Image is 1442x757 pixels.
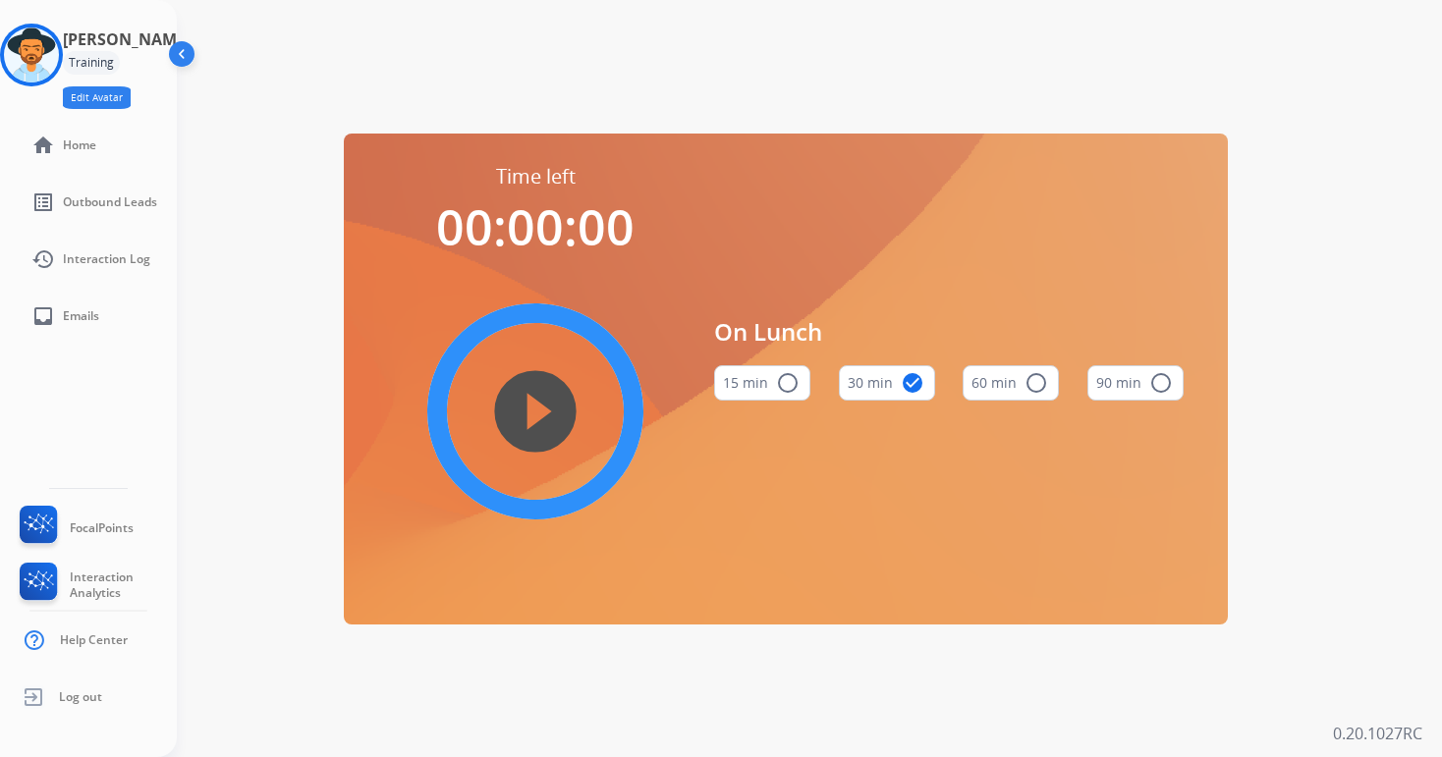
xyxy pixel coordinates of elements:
span: Interaction Log [63,251,150,267]
span: Time left [496,163,576,190]
button: 60 min [963,365,1059,401]
mat-icon: list_alt [31,190,55,214]
span: FocalPoints [70,520,134,536]
mat-icon: check_circle [901,371,924,395]
button: 30 min [839,365,935,401]
a: FocalPoints [16,506,134,551]
mat-icon: home [31,134,55,157]
mat-icon: history [31,247,55,271]
mat-icon: play_circle_filled [524,400,547,423]
button: 15 min [714,365,810,401]
span: 00:00:00 [436,193,635,260]
img: avatar [4,27,59,82]
button: Edit Avatar [63,86,131,109]
span: Home [63,137,96,153]
span: Help Center [60,632,128,648]
a: Interaction Analytics [16,563,177,608]
h3: [PERSON_NAME] [63,27,191,51]
span: Emails [63,308,99,324]
span: Log out [59,689,102,705]
mat-icon: radio_button_unchecked [1025,371,1048,395]
mat-icon: radio_button_unchecked [1149,371,1173,395]
button: 90 min [1087,365,1184,401]
span: Outbound Leads [63,194,157,210]
div: Training [63,51,120,75]
span: Interaction Analytics [70,569,177,601]
mat-icon: radio_button_unchecked [776,371,800,395]
p: 0.20.1027RC [1333,722,1422,745]
mat-icon: inbox [31,304,55,328]
span: On Lunch [714,314,1184,350]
